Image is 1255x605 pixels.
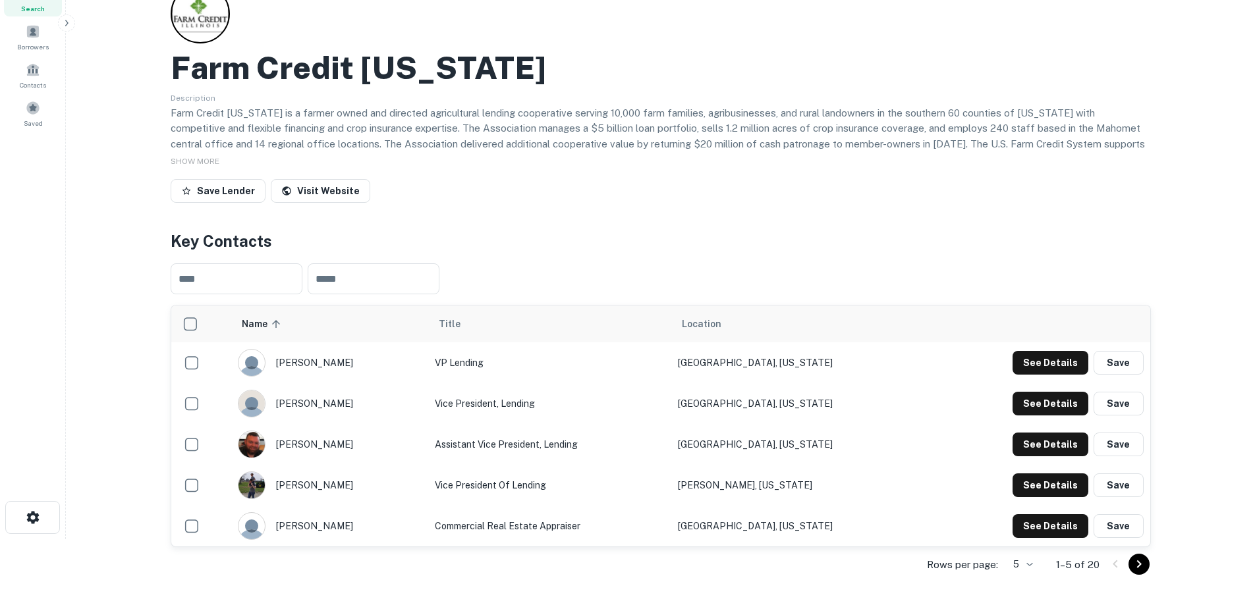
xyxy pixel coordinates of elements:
th: Title [428,305,671,342]
td: [PERSON_NAME], [US_STATE] [671,465,929,506]
div: 5 [1003,555,1035,574]
td: [GEOGRAPHIC_DATA], [US_STATE] [671,342,929,383]
h4: Key Contacts [171,229,1151,253]
span: Title [439,316,478,332]
th: Location [671,305,929,342]
p: Rows per page: [927,557,998,573]
button: Go to next page [1129,554,1150,575]
td: Assistant Vice President, Lending [428,424,671,465]
div: [PERSON_NAME] [238,390,422,417]
button: Save [1094,473,1144,497]
button: Save [1094,433,1144,456]
span: Saved [24,118,43,128]
button: See Details [1013,433,1088,456]
button: See Details [1013,473,1088,497]
div: [PERSON_NAME] [238,349,422,377]
div: [PERSON_NAME] [238,512,422,540]
a: Borrowers [4,19,62,55]
img: 1524618057001 [238,431,265,458]
a: Visit Website [271,179,370,203]
td: Commercial Real Estate Appraiser [428,506,671,546]
td: VP Lending [428,342,671,383]
button: Save [1094,514,1144,538]
button: See Details [1013,514,1088,538]
img: 1c5u578iilxfi4m4dvc4q810q [238,390,265,417]
span: Borrowers [17,41,49,52]
th: Name [231,305,428,342]
span: Contacts [20,80,46,90]
a: Contacts [4,57,62,93]
span: SHOW MORE [171,157,219,166]
button: See Details [1013,392,1088,415]
td: [GEOGRAPHIC_DATA], [US_STATE] [671,383,929,424]
div: [PERSON_NAME] [238,431,422,458]
h2: Farm Credit [US_STATE] [171,49,546,87]
td: [GEOGRAPHIC_DATA], [US_STATE] [671,424,929,465]
td: Vice President, Lending [428,383,671,424]
p: Farm Credit [US_STATE] is a farmer owned and directed agricultural lending cooperative serving 10... [171,105,1151,167]
a: Saved [4,95,62,131]
button: Save Lender [171,179,265,203]
img: 9c8pery4andzj6ohjkjp54ma2 [238,350,265,376]
button: See Details [1013,351,1088,375]
span: Description [171,93,215,103]
button: Save [1094,392,1144,415]
span: Search [21,3,45,14]
img: 9c8pery4andzj6ohjkjp54ma2 [238,513,265,539]
div: scrollable content [171,305,1150,546]
iframe: Chat Widget [1189,500,1255,563]
td: [GEOGRAPHIC_DATA], [US_STATE] [671,506,929,546]
span: Location [682,316,721,332]
div: [PERSON_NAME] [238,471,422,499]
p: 1–5 of 20 [1056,557,1100,573]
button: Save [1094,351,1144,375]
img: 1517590823655 [238,472,265,498]
td: Vice President Of Lending [428,465,671,506]
span: Name [242,316,285,332]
